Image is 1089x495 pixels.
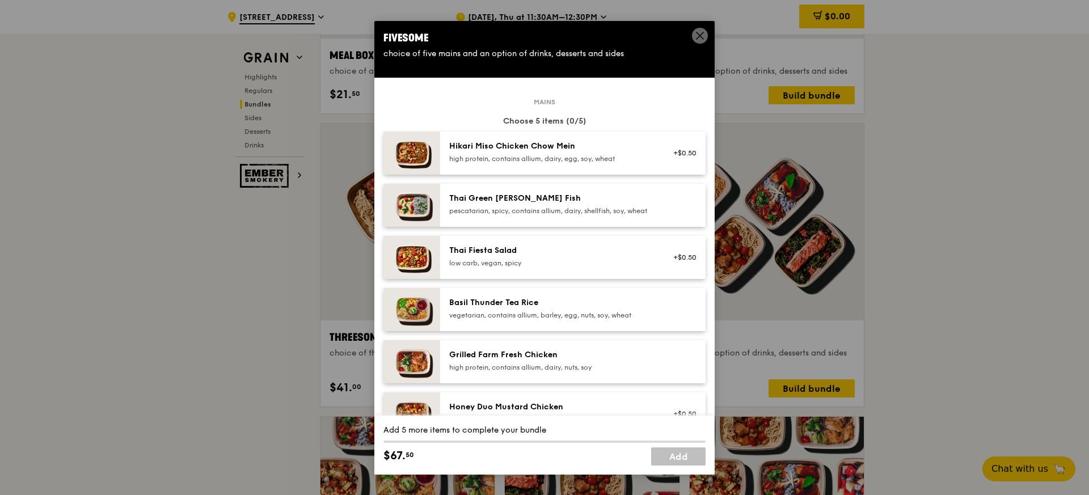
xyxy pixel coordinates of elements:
span: 50 [406,450,414,459]
img: daily_normal_Honey_Duo_Mustard_Chicken__Horizontal_.jpg [383,392,440,435]
img: daily_normal_Thai_Fiesta_Salad__Horizontal_.jpg [383,236,440,279]
div: high protein, contains allium, dairy, nuts, soy [449,363,653,372]
div: Honey Duo Mustard Chicken [449,401,653,413]
img: daily_normal_HORZ-Basil-Thunder-Tea-Rice.jpg [383,288,440,331]
div: vegetarian, contains allium, barley, egg, nuts, soy, wheat [449,311,653,320]
span: $67. [383,447,406,464]
div: pescatarian, spicy, contains allium, dairy, shellfish, soy, wheat [449,206,653,215]
img: daily_normal_HORZ-Grilled-Farm-Fresh-Chicken.jpg [383,340,440,383]
div: Grilled Farm Fresh Chicken [449,349,653,361]
div: +$0.50 [666,409,697,418]
div: +$0.50 [666,149,697,158]
div: Thai Green [PERSON_NAME] Fish [449,193,653,204]
img: daily_normal_Hikari_Miso_Chicken_Chow_Mein__Horizontal_.jpg [383,132,440,175]
div: Choose 5 items (0/5) [383,116,706,127]
div: Thai Fiesta Salad [449,245,653,256]
div: high protein, contains allium, soy, wheat [449,415,653,424]
div: high protein, contains allium, dairy, egg, soy, wheat [449,154,653,163]
div: low carb, vegan, spicy [449,259,653,268]
div: Fivesome [383,30,706,46]
div: +$0.50 [666,253,697,262]
a: Add [651,447,706,466]
div: Basil Thunder Tea Rice [449,297,653,308]
div: Hikari Miso Chicken Chow Mein [449,141,653,152]
span: Mains [529,98,560,107]
div: Add 5 more items to complete your bundle [383,425,706,436]
img: daily_normal_HORZ-Thai-Green-Curry-Fish.jpg [383,184,440,227]
div: choice of five mains and an option of drinks, desserts and sides [383,48,706,60]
